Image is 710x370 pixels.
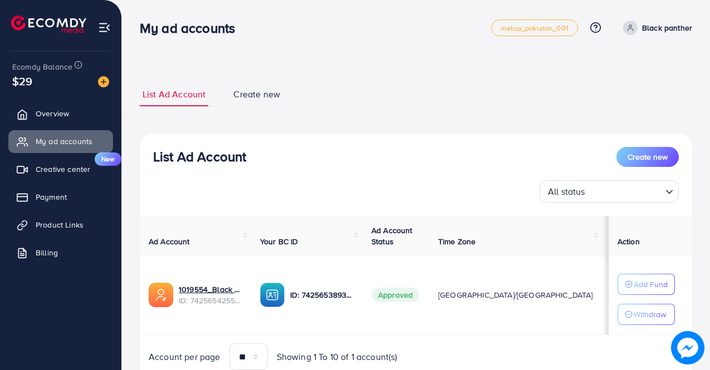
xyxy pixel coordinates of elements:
span: Create new [233,88,280,101]
a: Product Links [8,214,113,236]
span: ID: 7425654255643590672 [179,295,242,306]
div: <span class='underline'>1019554_Black panther_1728919866261</span></br>7425654255643590672 [179,284,242,307]
a: 1019554_Black panther_1728919866261 [179,284,242,295]
span: Creative center [36,164,90,175]
span: Ecomdy Balance [12,61,72,72]
span: List Ad Account [143,88,205,101]
span: Your BC ID [260,236,298,247]
span: Overview [36,108,69,119]
p: Black panther [642,21,692,34]
span: Approved [371,288,419,302]
img: logo [11,16,86,33]
span: Account per page [149,351,221,363]
span: Billing [36,247,58,258]
a: My ad accounts [8,130,113,152]
span: My ad accounts [36,136,92,147]
span: All status [546,184,587,200]
img: image [98,76,109,87]
a: Black panther [619,21,692,35]
h3: List Ad Account [153,149,246,165]
span: $29 [12,73,32,89]
span: Product Links [36,219,84,230]
span: metap_pakistan_001 [501,24,569,32]
span: New [95,152,121,166]
img: menu [98,21,111,34]
input: Search for option [589,181,661,200]
span: Ad Account [149,236,190,247]
img: ic-ba-acc.ded83a64.svg [260,283,285,307]
p: Withdraw [634,308,666,321]
span: Showing 1 To 10 of 1 account(s) [277,351,398,363]
button: Create new [616,147,679,167]
span: Action [618,236,640,247]
span: [GEOGRAPHIC_DATA]/[GEOGRAPHIC_DATA] [438,289,593,300]
a: Creative centerNew [8,158,113,180]
button: Withdraw [618,304,675,325]
span: Create new [628,151,668,162]
h3: My ad accounts [140,20,244,36]
span: Time Zone [438,236,476,247]
img: ic-ads-acc.e4c84228.svg [149,283,173,307]
button: Add Fund [618,274,675,295]
div: Search for option [540,180,679,203]
img: image [671,331,704,364]
a: Overview [8,102,113,125]
span: Payment [36,191,67,203]
p: Add Fund [634,278,668,291]
p: ID: 7425653893087903761 [290,288,354,302]
a: metap_pakistan_001 [491,19,578,36]
span: Ad Account Status [371,225,413,247]
a: Billing [8,241,113,264]
a: Payment [8,186,113,208]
